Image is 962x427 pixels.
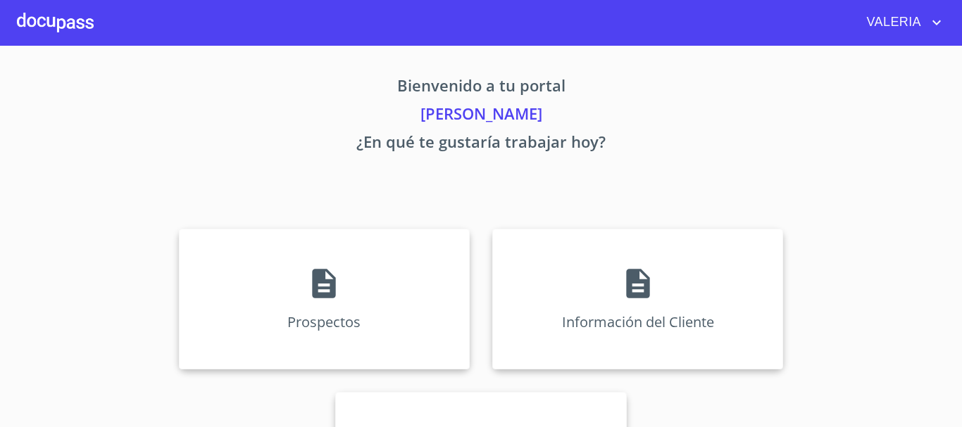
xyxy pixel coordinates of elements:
[856,11,946,34] button: account of current user
[47,74,915,102] p: Bienvenido a tu portal
[856,11,929,34] span: VALERIA
[562,312,714,331] p: Información del Cliente
[47,102,915,130] p: [PERSON_NAME]
[287,312,361,331] p: Prospectos
[47,130,915,158] p: ¿En qué te gustaría trabajar hoy?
